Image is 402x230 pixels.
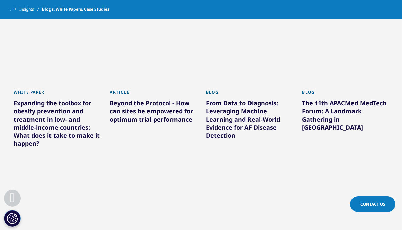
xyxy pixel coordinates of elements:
div: From Data to Diagnosis: Leveraging Machine Learning and Real-World Evidence for AF Disease Detection [206,99,292,142]
button: Paramètres des cookies [4,210,21,227]
div: Blog [206,90,292,99]
div: Expanding the toolbox for obesity prevention and treatment in low- and middle-income countries: W... [14,99,100,150]
a: Article Beyond the Protocol - How can sites be empowered for optimum trial performance [110,86,196,140]
span: Blogs, White Papers, Case Studies [42,3,109,15]
div: Article [110,90,196,99]
a: Blog From Data to Diagnosis: Leveraging Machine Learning and Real-World Evidence for AF Disease D... [206,86,292,156]
div: Blog [302,90,389,99]
span: Contact Us [360,201,385,207]
div: Beyond the Protocol - How can sites be empowered for optimum trial performance [110,99,196,126]
a: Blog The 11th APACMed MedTech Forum: A Landmark Gathering in [GEOGRAPHIC_DATA] [302,86,389,148]
div: White Paper [14,90,100,99]
div: The 11th APACMed MedTech Forum: A Landmark Gathering in [GEOGRAPHIC_DATA] [302,99,389,134]
a: Contact Us [350,196,395,212]
a: Insights [19,3,42,15]
a: White Paper Expanding the toolbox for obesity prevention and treatment in low- and middle-income ... [14,86,100,164]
